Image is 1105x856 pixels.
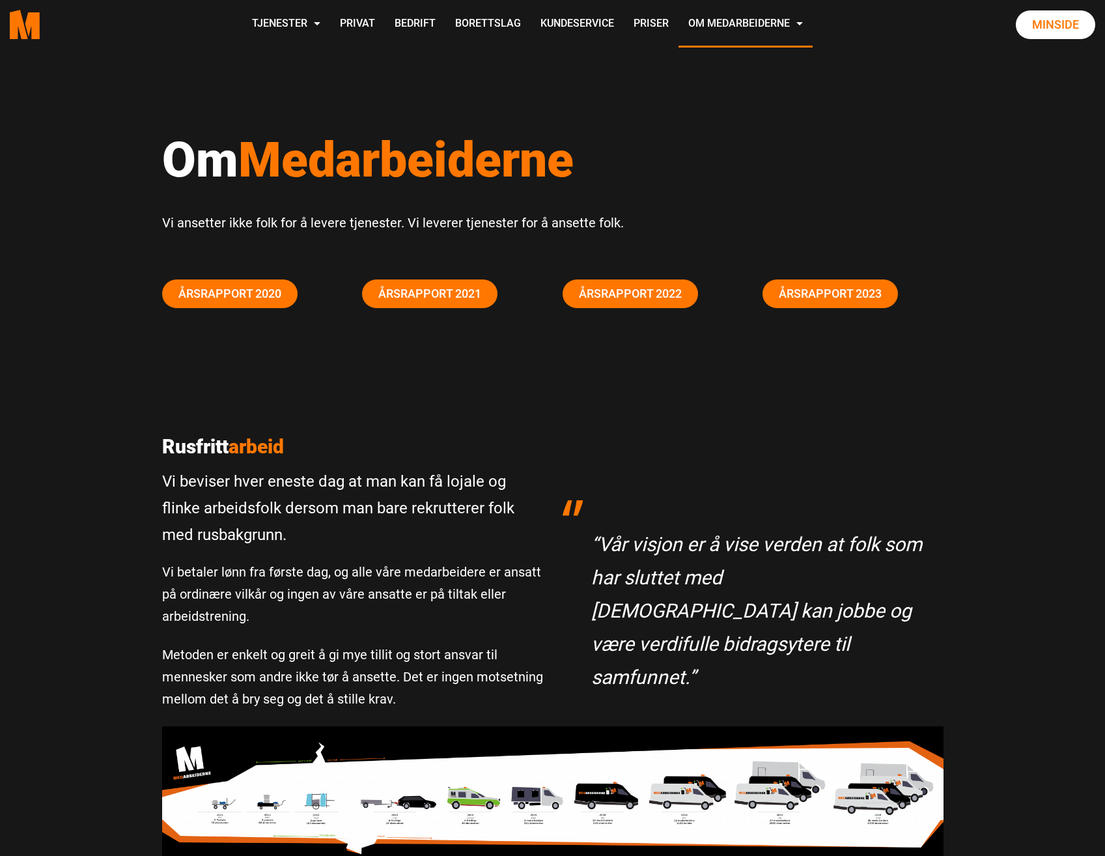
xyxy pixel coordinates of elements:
[591,528,930,694] p: “Vår visjon er å vise verden at folk som har sluttet med [DEMOGRAPHIC_DATA] kan jobbe og være ver...
[678,1,813,48] a: Om Medarbeiderne
[162,468,543,548] p: Vi beviser hver eneste dag at man kan få lojale og flinke arbeidsfolk dersom man bare rekrutterer...
[330,1,385,48] a: Privat
[624,1,678,48] a: Priser
[445,1,531,48] a: Borettslag
[162,279,298,308] a: Årsrapport 2020
[385,1,445,48] a: Bedrift
[162,435,543,459] p: Rusfritt
[563,279,698,308] a: Årsrapport 2022
[362,279,497,308] a: Årsrapport 2021
[762,279,898,308] a: Årsrapport 2023
[162,644,543,710] p: Metoden er enkelt og greit å gi mye tillit og stort ansvar til mennesker som andre ikke tør å ans...
[229,435,284,458] span: arbeid
[531,1,624,48] a: Kundeservice
[1016,10,1095,39] a: Minside
[242,1,330,48] a: Tjenester
[162,130,944,189] h1: Om
[162,212,944,234] p: Vi ansetter ikke folk for å levere tjenester. Vi leverer tjenester for å ansette folk.
[238,131,574,188] span: Medarbeiderne
[162,561,543,627] p: Vi betaler lønn fra første dag, og alle våre medarbeidere er ansatt på ordinære vilkår og ingen a...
